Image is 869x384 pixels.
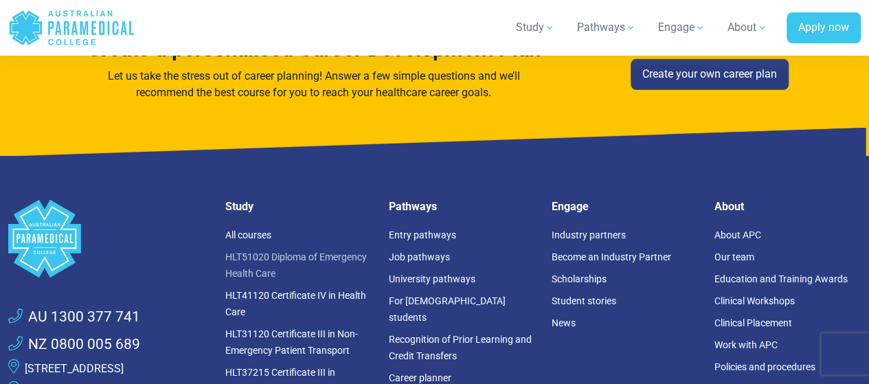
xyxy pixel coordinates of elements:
a: NZ 0800 005 689 [8,334,140,356]
a: All courses [225,229,271,240]
a: Industry partners [552,229,626,240]
h5: Study [225,200,372,213]
a: Policies and procedures [714,361,815,372]
a: Create your own career plan [631,59,789,91]
h5: About [714,200,861,213]
a: Our team [714,251,754,262]
a: University pathways [388,273,475,284]
h5: Pathways [388,200,534,213]
a: Scholarships [552,273,607,284]
a: HLT51020 Diploma of Emergency Health Care [225,251,367,279]
a: Pathways [569,8,644,47]
a: Space [8,200,209,278]
a: Clinical Workshops [714,295,795,306]
a: AU 1300 377 741 [8,306,140,328]
a: Engage [650,8,714,47]
a: Education and Training Awards [714,273,848,284]
a: Entry pathways [388,229,455,240]
a: Job pathways [388,251,449,262]
p: Let us take the stress out of career planning! Answer a few simple questions and we’ll recommend ... [80,68,547,101]
a: For [DEMOGRAPHIC_DATA] students [388,295,505,323]
a: Study [508,8,563,47]
a: HLT41120 Certificate IV in Health Care [225,290,366,317]
a: HLT31120 Certificate III in Non-Emergency Patient Transport [225,328,358,356]
a: About APC [714,229,761,240]
h5: Engage [552,200,698,213]
a: About [719,8,776,47]
a: Australian Paramedical College [8,5,135,50]
a: Apply now [787,12,861,44]
a: [STREET_ADDRESS] [25,362,124,375]
a: Become an Industry Partner [552,251,671,262]
a: Student stories [552,295,616,306]
a: Work with APC [714,339,778,350]
a: Recognition of Prior Learning and Credit Transfers [388,334,531,361]
a: Career planner [388,372,451,383]
a: News [552,317,576,328]
a: Clinical Placement [714,317,792,328]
